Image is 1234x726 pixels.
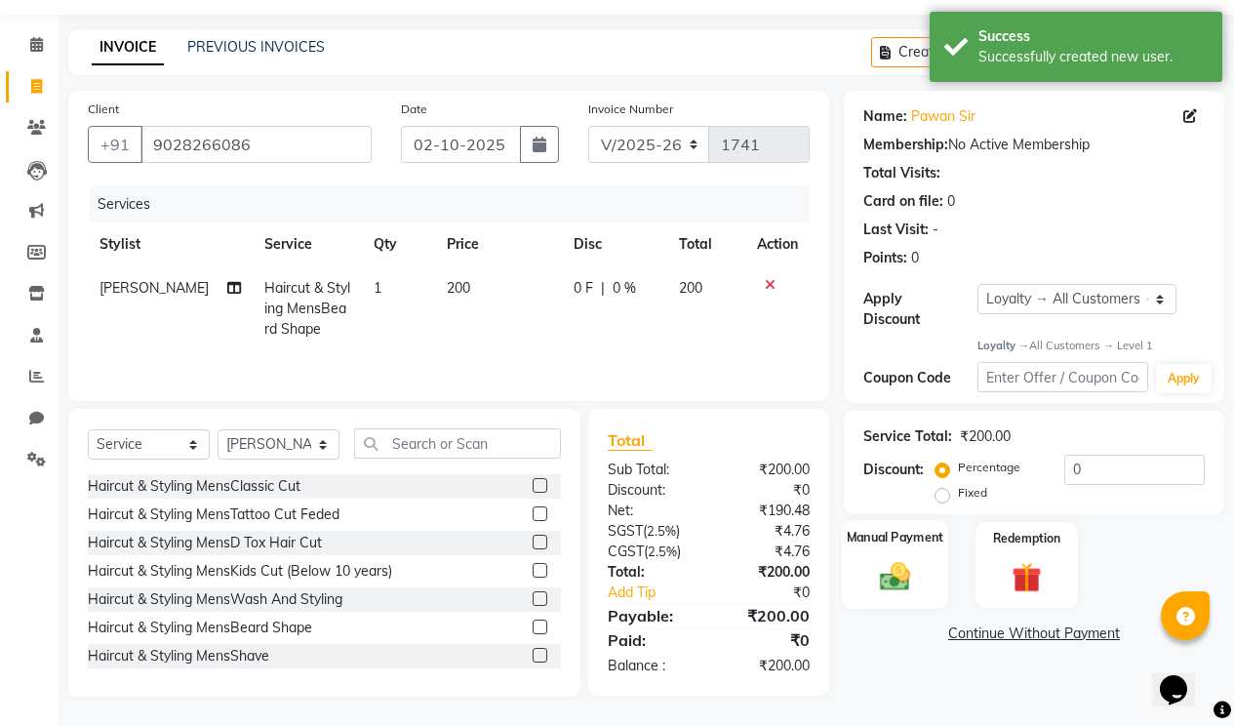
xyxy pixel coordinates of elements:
[588,101,673,118] label: Invoice Number
[574,278,593,299] span: 0 F
[88,589,342,610] div: Haircut & Styling MensWash And Styling
[958,484,987,502] label: Fixed
[708,542,824,562] div: ₹4.76
[601,278,605,299] span: |
[88,101,119,118] label: Client
[863,368,977,388] div: Coupon Code
[187,38,325,56] a: PREVIOUS INVOICES
[863,191,943,212] div: Card on file:
[100,279,209,297] span: [PERSON_NAME]
[593,460,709,480] div: Sub Total:
[354,428,561,459] input: Search or Scan
[608,430,653,451] span: Total
[667,222,745,266] th: Total
[863,220,929,240] div: Last Visit:
[593,501,709,521] div: Net:
[911,248,919,268] div: 0
[863,106,907,127] div: Name:
[648,544,677,559] span: 2.5%
[728,583,824,603] div: ₹0
[947,191,955,212] div: 0
[745,222,810,266] th: Action
[1156,364,1212,393] button: Apply
[871,37,983,67] button: Create New
[401,101,427,118] label: Date
[593,604,709,627] div: Payable:
[593,583,728,603] a: Add Tip
[1003,559,1051,595] img: _gift.svg
[848,624,1220,644] a: Continue Without Payment
[708,562,824,583] div: ₹200.00
[447,279,470,297] span: 200
[977,362,1148,392] input: Enter Offer / Coupon Code
[708,604,824,627] div: ₹200.00
[435,222,562,266] th: Price
[863,426,952,447] div: Service Total:
[863,289,977,330] div: Apply Discount
[593,656,709,676] div: Balance :
[593,521,709,542] div: ( )
[863,135,948,155] div: Membership:
[847,529,944,547] label: Manual Payment
[708,501,824,521] div: ₹190.48
[863,163,940,183] div: Total Visits:
[88,646,269,666] div: Haircut & Styling MensShave
[708,628,824,652] div: ₹0
[253,222,362,266] th: Service
[708,521,824,542] div: ₹4.76
[613,278,636,299] span: 0 %
[978,47,1208,67] div: Successfully created new user.
[88,561,392,582] div: Haircut & Styling MensKids Cut (Below 10 years)
[977,339,1029,352] strong: Loyalty →
[870,559,920,594] img: _cash.svg
[958,459,1020,476] label: Percentage
[863,460,924,480] div: Discount:
[960,426,1011,447] div: ₹200.00
[88,504,339,525] div: Haircut & Styling MensTattoo Cut Feded
[608,543,644,560] span: CGST
[993,530,1060,547] label: Redemption
[264,279,350,338] span: Haircut & Styling MensBeard Shape
[88,222,253,266] th: Stylist
[708,480,824,501] div: ₹0
[88,476,300,497] div: Haircut & Styling MensClassic Cut
[362,222,435,266] th: Qty
[608,522,643,540] span: SGST
[593,628,709,652] div: Paid:
[708,460,824,480] div: ₹200.00
[374,279,381,297] span: 1
[911,106,975,127] a: Pawan Sir
[977,338,1205,354] div: All Customers → Level 1
[679,279,702,297] span: 200
[88,126,142,163] button: +91
[1152,648,1214,706] iframe: chat widget
[593,562,709,583] div: Total:
[647,523,676,539] span: 2.5%
[933,220,938,240] div: -
[593,542,709,562] div: ( )
[562,222,667,266] th: Disc
[92,30,164,65] a: INVOICE
[863,248,907,268] div: Points:
[863,135,1205,155] div: No Active Membership
[708,656,824,676] div: ₹200.00
[90,186,824,222] div: Services
[140,126,372,163] input: Search by Name/Mobile/Email/Code
[88,533,322,553] div: Haircut & Styling MensD Tox Hair Cut
[88,618,312,638] div: Haircut & Styling MensBeard Shape
[978,26,1208,47] div: Success
[593,480,709,501] div: Discount:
